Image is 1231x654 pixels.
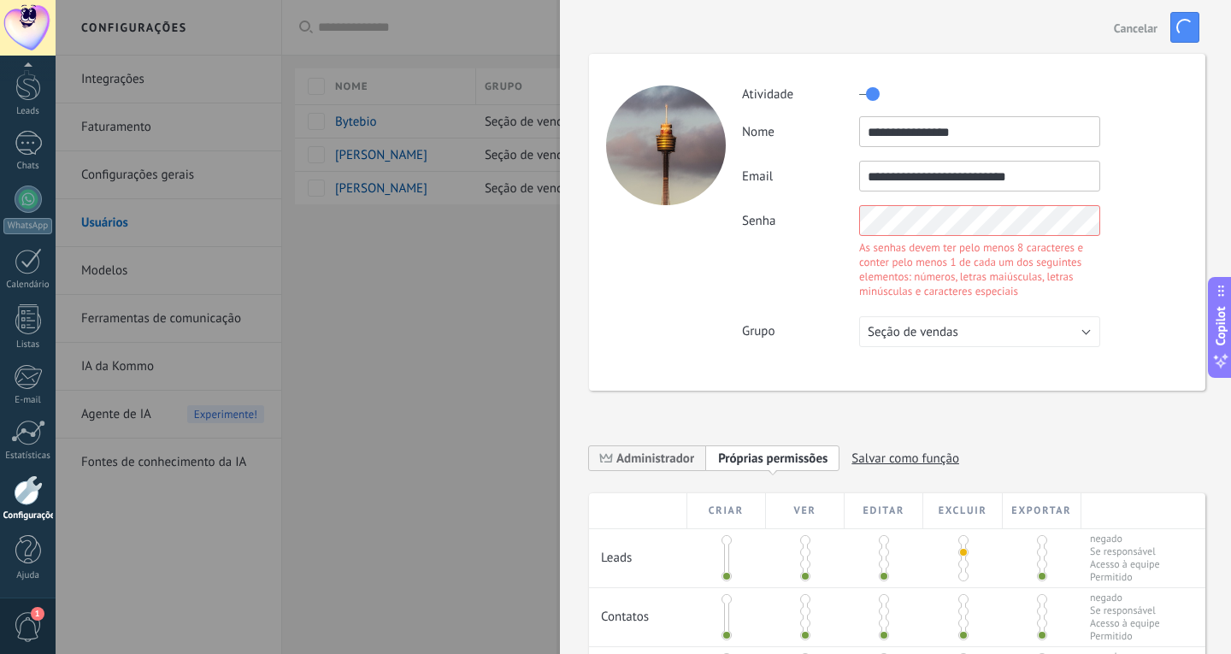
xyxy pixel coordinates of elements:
[616,451,694,467] span: Administrador
[859,316,1100,347] button: Seção de vendas
[1003,493,1081,528] div: Exportar
[859,240,1100,298] div: As senhas devem ter pelo menos 8 caracteres e conter pelo menos 1 de cada um dos seguintes elemen...
[1090,558,1160,571] span: Acesso à equipe
[1107,14,1164,41] button: Cancelar
[868,324,958,340] span: Seção de vendas
[1090,533,1160,545] span: negado
[1090,592,1160,604] span: negado
[1114,22,1157,34] span: Cancelar
[766,493,845,528] div: Ver
[845,493,923,528] div: Editar
[589,588,687,633] div: Contatos
[3,510,53,521] div: Configurações
[706,445,839,471] span: Adicionar nova função
[1090,617,1160,630] span: Acesso à equipe
[3,339,53,351] div: Listas
[3,280,53,291] div: Calendário
[742,124,859,140] label: Nome
[1090,630,1160,643] span: Permitido
[3,451,53,462] div: Estatísticas
[718,451,828,467] span: Próprias permissões
[589,445,706,471] span: Administrador
[1212,306,1229,345] span: Copilot
[589,529,687,574] div: Leads
[3,395,53,406] div: E-mail
[1090,604,1160,617] span: Se responsável
[1090,571,1160,584] span: Permitido
[3,218,52,234] div: WhatsApp
[31,607,44,621] span: 1
[687,493,766,528] div: Criar
[923,493,1002,528] div: Excluir
[742,323,859,339] label: Grupo
[3,570,53,581] div: Ajuda
[3,161,53,172] div: Chats
[742,213,859,229] label: Senha
[1090,545,1160,558] span: Se responsável
[3,106,53,117] div: Leads
[851,445,959,472] span: Salvar como função
[742,168,859,185] label: Email
[742,86,859,103] label: Atividade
